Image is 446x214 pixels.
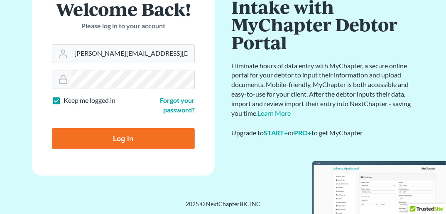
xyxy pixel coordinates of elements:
[264,129,288,137] a: START+
[160,96,195,114] a: Forgot your password?
[231,61,414,118] p: Eliminate hours of data entry with MyChapter, a secure online portal for your debtor to input the...
[257,109,291,117] a: Learn More
[64,96,115,105] label: Keep me logged in
[71,45,194,63] input: Email Address
[52,128,195,149] input: Log In
[294,129,311,137] a: PRO+
[52,21,195,31] p: Please log in to your account
[231,128,414,138] div: Upgrade to or to get MyChapter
